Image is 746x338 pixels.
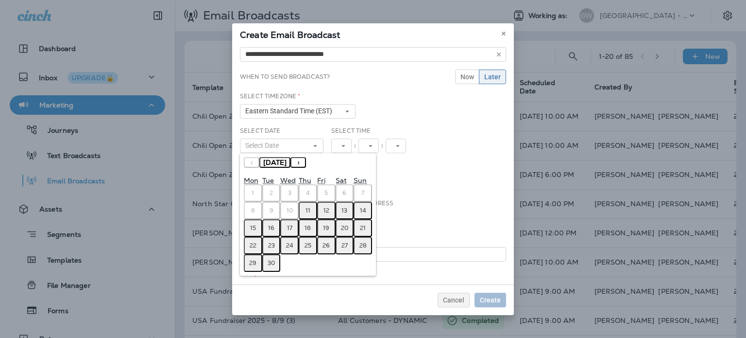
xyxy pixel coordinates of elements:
button: Now [455,70,479,84]
button: September 20, 2025 [336,219,354,237]
abbr: September 20, 2025 [341,224,348,232]
abbr: Wednesday [280,176,295,185]
button: › [290,157,306,168]
abbr: Friday [317,176,325,185]
span: Now [460,73,474,80]
button: September 18, 2025 [299,219,317,237]
abbr: Monday [244,176,258,185]
button: September 6, 2025 [336,184,354,202]
button: Cancel [438,293,470,307]
span: [DATE] [263,158,287,167]
abbr: September 7, 2025 [361,189,364,197]
abbr: September 22, 2025 [250,242,256,249]
button: September 5, 2025 [317,184,336,202]
abbr: September 12, 2025 [323,207,329,214]
button: September 7, 2025 [354,184,372,202]
abbr: September 25, 2025 [305,242,311,249]
abbr: September 17, 2025 [287,224,292,232]
abbr: September 5, 2025 [324,189,328,197]
abbr: September 19, 2025 [323,224,329,232]
button: September 12, 2025 [317,202,336,219]
button: September 15, 2025 [244,219,262,237]
abbr: September 23, 2025 [268,242,275,249]
abbr: September 13, 2025 [341,207,347,214]
abbr: September 8, 2025 [251,207,255,214]
abbr: September 27, 2025 [341,242,348,249]
abbr: September 2, 2025 [270,189,273,197]
abbr: September 11, 2025 [305,207,310,214]
button: September 22, 2025 [244,237,262,254]
button: September 25, 2025 [299,237,317,254]
abbr: Thursday [299,176,311,185]
button: September 24, 2025 [280,237,299,254]
button: September 30, 2025 [262,254,281,272]
abbr: September 9, 2025 [270,207,273,214]
button: September 9, 2025 [262,202,281,219]
button: September 28, 2025 [354,237,372,254]
button: September 8, 2025 [244,202,262,219]
abbr: September 28, 2025 [359,242,367,249]
button: September 19, 2025 [317,219,336,237]
abbr: September 15, 2025 [250,224,256,232]
abbr: September 6, 2025 [342,189,346,197]
button: Select Date [240,139,323,153]
label: Select Timezone [240,92,300,100]
abbr: September 3, 2025 [288,189,291,197]
abbr: September 30, 2025 [268,259,275,267]
abbr: September 29, 2025 [249,259,256,267]
button: September 14, 2025 [354,202,372,219]
abbr: Saturday [336,176,347,185]
button: September 29, 2025 [244,254,262,272]
button: September 27, 2025 [336,237,354,254]
button: September 21, 2025 [354,219,372,237]
button: [DATE] [259,157,290,168]
abbr: September 26, 2025 [322,242,330,249]
abbr: September 10, 2025 [287,207,293,214]
button: September 13, 2025 [336,202,354,219]
button: September 3, 2025 [280,184,299,202]
label: When to send broadcast? [240,73,330,81]
abbr: September 4, 2025 [306,189,310,197]
abbr: Sunday [354,176,367,185]
button: Later [479,70,506,84]
abbr: September 14, 2025 [360,207,366,214]
abbr: September 16, 2025 [268,224,274,232]
label: Select Time [331,127,371,135]
button: September 23, 2025 [262,237,281,254]
button: ‹ [244,157,259,168]
button: Create [475,293,506,307]
abbr: September 21, 2025 [360,224,366,232]
button: September 11, 2025 [299,202,317,219]
button: September 16, 2025 [262,219,281,237]
span: Eastern Standard Time (EST) [245,107,336,115]
span: Cancel [443,297,464,303]
button: September 10, 2025 [280,202,299,219]
button: September 4, 2025 [299,184,317,202]
button: Eastern Standard Time (EST) [240,104,356,119]
label: Select Date [240,127,281,135]
abbr: September 24, 2025 [286,242,293,249]
span: Create [480,297,501,303]
div: : [352,139,358,153]
div: Create Email Broadcast [232,23,514,44]
abbr: September 18, 2025 [305,224,311,232]
span: Later [484,73,501,80]
button: September 2, 2025 [262,184,281,202]
abbr: Tuesday [262,176,274,185]
abbr: September 1, 2025 [252,189,254,197]
div: : [379,139,386,153]
span: Select Date [245,142,283,150]
button: September 26, 2025 [317,237,336,254]
button: September 1, 2025 [244,184,262,202]
button: September 17, 2025 [280,219,299,237]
